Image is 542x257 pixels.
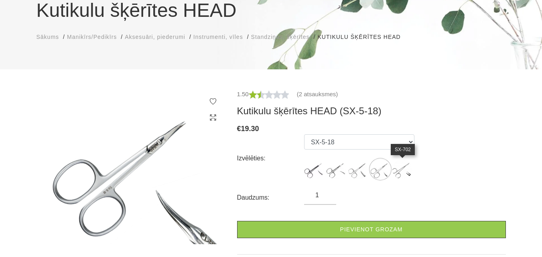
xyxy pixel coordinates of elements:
span: 19.30 [241,125,259,133]
img: ... [370,159,390,179]
span: 1.50 [237,91,249,97]
a: Standziņas, šķērītes [251,33,310,41]
img: ... [348,159,368,179]
a: Pievienot grozam [237,221,506,238]
h3: Kutikulu šķērītes HEAD (SX-5-18) [237,105,506,117]
a: Sākums [37,33,59,41]
a: Aksesuāri, piederumi [125,33,185,41]
img: ... [326,159,346,179]
img: ... [392,159,412,179]
div: Izvēlēties: [237,152,304,165]
span: Instrumenti, vīles [193,34,243,40]
span: Standziņas, šķērītes [251,34,310,40]
a: Manikīrs/Pedikīrs [67,33,117,41]
span: Manikīrs/Pedikīrs [67,34,117,40]
a: (2 atsauksmes) [297,89,338,99]
img: ... [304,159,324,179]
div: Daudzums: [237,191,304,204]
img: Kutikulu šķērītes HEAD [37,89,225,244]
span: € [237,125,241,133]
span: Sākums [37,34,59,40]
li: Kutikulu šķērītes HEAD [318,33,409,41]
span: Aksesuāri, piederumi [125,34,185,40]
a: Instrumenti, vīles [193,33,243,41]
